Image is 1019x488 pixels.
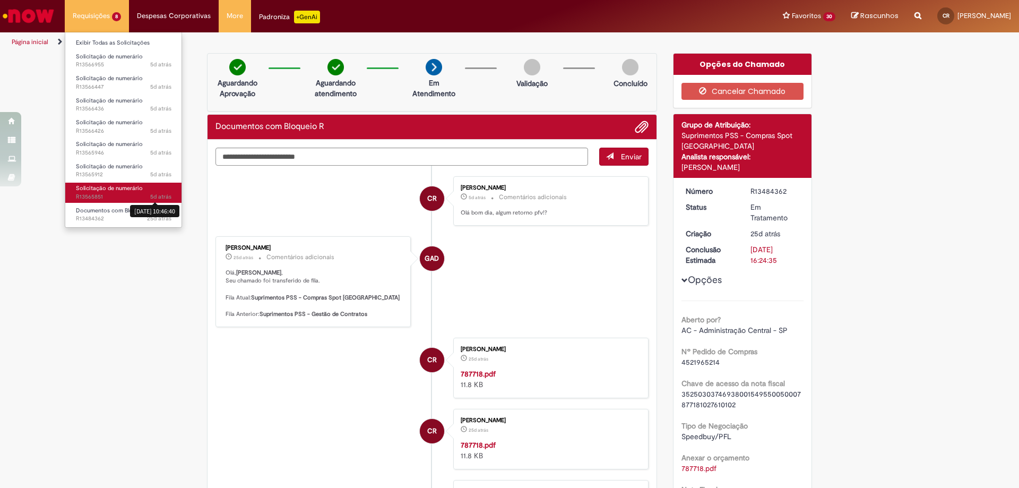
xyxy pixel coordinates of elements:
div: Em Tratamento [750,202,800,223]
span: 35250303746938001549550050007877181027610102 [681,389,801,409]
span: CR [943,12,949,19]
time: 25/09/2025 10:59:41 [150,149,171,157]
span: Solicitação de numerário [76,140,143,148]
span: Solicitação de numerário [76,97,143,105]
span: R13566447 [76,83,171,91]
span: 25d atrás [750,229,780,238]
img: arrow-next.png [426,59,442,75]
a: 787718.pdf [461,440,496,450]
span: CR [427,186,437,211]
small: Comentários adicionais [499,193,567,202]
span: Despesas Corporativas [137,11,211,21]
div: Carla Almeida Rocha [420,348,444,372]
span: 4521965214 [681,357,720,367]
div: Suprimentos PSS - Compras Spot [GEOGRAPHIC_DATA] [681,130,804,151]
span: R13566955 [76,61,171,69]
div: [PERSON_NAME] [461,417,637,424]
div: Carla Almeida Rocha [420,186,444,211]
span: 5d atrás [150,105,171,113]
p: +GenAi [294,11,320,23]
span: More [227,11,243,21]
dt: Número [678,186,743,196]
time: 25/09/2025 10:40:37 [469,194,486,201]
time: 05/09/2025 11:24:30 [469,356,488,362]
h2: Documentos com Bloqueio R Histórico de tíquete [215,122,324,132]
span: 25d atrás [469,356,488,362]
span: R13484362 [76,215,171,223]
span: 30 [823,12,835,21]
ul: Trilhas de página [8,32,671,52]
span: AC - Administração Central - SP [681,326,788,335]
time: 25/09/2025 10:55:35 [150,170,171,178]
span: CR [427,418,437,444]
time: 05/09/2025 16:48:34 [234,254,253,261]
span: R13565946 [76,149,171,157]
button: Enviar [599,148,649,166]
div: 11.8 KB [461,440,637,461]
a: Aberto R13484362 : Documentos com Bloqueio R [65,205,182,225]
time: 25/09/2025 14:32:46 [150,61,171,69]
dt: Conclusão Estimada [678,244,743,266]
span: Solicitação de numerário [76,74,143,82]
span: 5d atrás [150,193,171,201]
span: Documentos com Bloqueio R [76,207,153,215]
div: [PERSON_NAME] [461,346,637,353]
span: 5d atrás [150,149,171,157]
span: Favoritos [792,11,821,21]
img: ServiceNow [1,5,56,27]
div: [DATE] 16:24:35 [750,244,800,266]
span: 8 [112,12,121,21]
ul: Requisições [65,32,182,228]
span: 5d atrás [150,83,171,91]
div: [PERSON_NAME] [226,245,402,251]
img: img-circle-grey.png [524,59,540,75]
div: [PERSON_NAME] [681,162,804,173]
div: R13484362 [750,186,800,196]
a: Página inicial [12,38,48,46]
img: check-circle-green.png [229,59,246,75]
b: Suprimentos PSS - Gestão de Contratos [260,310,367,318]
button: Adicionar anexos [635,120,649,134]
span: GAD [425,246,439,271]
span: Solicitação de numerário [76,162,143,170]
div: [PERSON_NAME] [461,185,637,191]
span: Solicitação de numerário [76,184,143,192]
p: Olá bom dia, algum retorno pfv!? [461,209,637,217]
a: Aberto R13565946 : Solicitação de numerário [65,139,182,158]
time: 05/09/2025 11:24:11 [469,427,488,433]
div: Carla Almeida Rocha [420,419,444,443]
a: Download de 787718.pdf [681,464,716,473]
p: Em Atendimento [408,78,460,99]
a: 787718.pdf [461,369,496,379]
a: Aberto R13566426 : Solicitação de numerário [65,117,182,136]
b: Chave de acesso da nota fiscal [681,379,785,388]
b: Nº Pedido de Compras [681,347,757,356]
div: 11.8 KB [461,369,637,390]
div: Grupo de Atribuição: [681,119,804,130]
dt: Criação [678,228,743,239]
span: Rascunhos [860,11,899,21]
span: 5d atrás [150,127,171,135]
div: Analista responsável: [681,151,804,162]
b: Tipo de Negociação [681,421,748,431]
textarea: Digite sua mensagem aqui... [215,148,588,166]
span: Enviar [621,152,642,161]
div: Padroniza [259,11,320,23]
a: Exibir Todas as Solicitações [65,37,182,49]
a: Aberto R13565851 : Solicitação de numerário [65,183,182,202]
p: Aguardando Aprovação [212,78,263,99]
div: [DATE] 10:46:40 [130,205,179,217]
span: R13565912 [76,170,171,179]
button: Cancelar Chamado [681,83,804,100]
p: Concluído [614,78,647,89]
time: 25/09/2025 12:24:49 [150,127,171,135]
div: Opções do Chamado [673,54,812,75]
b: Anexar o orçamento [681,453,749,463]
div: Gabriela Alves De Souza [420,246,444,271]
time: 25/09/2025 12:31:18 [150,83,171,91]
span: Solicitação de numerário [76,118,143,126]
div: 05/09/2025 11:24:31 [750,228,800,239]
a: Aberto R13565912 : Solicitação de numerário [65,161,182,181]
